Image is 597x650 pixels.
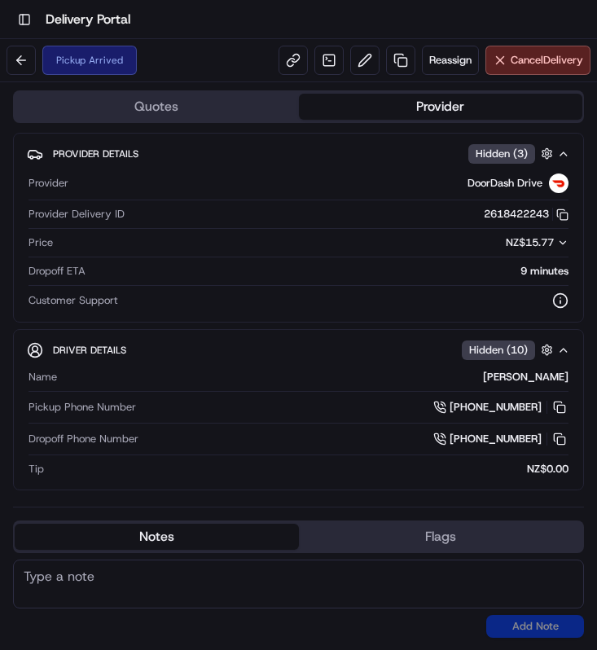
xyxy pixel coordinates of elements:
button: NZ$15.77 [425,235,568,250]
span: [PHONE_NUMBER] [450,432,542,446]
button: Notes [15,524,299,550]
div: [PERSON_NAME] [64,370,568,384]
button: CancelDelivery [485,46,590,75]
a: [PHONE_NUMBER] [433,398,568,416]
button: Reassign [422,46,479,75]
div: 9 minutes [92,264,568,279]
span: Pickup Phone Number [29,400,136,415]
h1: Delivery Portal [46,10,130,29]
span: Name [29,370,57,384]
button: Flags [299,524,583,550]
button: Hidden (3) [468,143,557,164]
div: NZ$0.00 [50,462,568,477]
span: Provider [29,176,68,191]
span: Tip [29,462,44,477]
span: Hidden ( 10 ) [469,343,528,358]
button: 2618422243 [484,207,568,222]
button: Provider [299,94,583,120]
span: Provider Delivery ID [29,207,125,222]
a: [PHONE_NUMBER] [433,430,568,448]
span: Hidden ( 3 ) [476,147,528,161]
img: doordash_logo_v2.png [549,173,568,193]
span: DoorDash Drive [468,176,542,191]
span: Reassign [429,53,472,68]
span: Cancel Delivery [511,53,583,68]
span: Dropoff ETA [29,264,86,279]
span: Customer Support [29,293,118,308]
span: Dropoff Phone Number [29,432,138,446]
button: Hidden (10) [462,340,557,360]
button: Driver DetailsHidden (10) [27,336,570,363]
span: NZ$15.77 [506,235,554,249]
button: Quotes [15,94,299,120]
span: [PHONE_NUMBER] [450,400,542,415]
span: Price [29,235,53,250]
span: Driver Details [53,344,126,357]
button: Provider DetailsHidden (3) [27,140,570,167]
span: Provider Details [53,147,138,160]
